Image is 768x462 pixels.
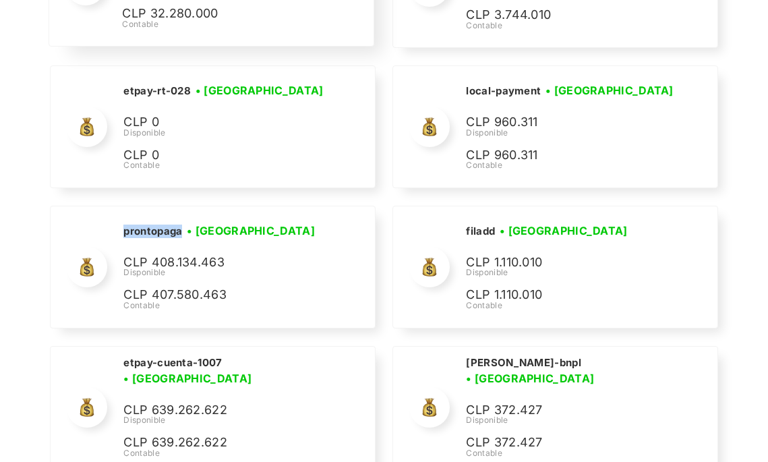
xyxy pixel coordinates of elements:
[123,159,328,171] div: Contable
[123,370,252,386] h3: • [GEOGRAPHIC_DATA]
[466,433,668,453] p: CLP 372.427
[466,159,678,171] div: Contable
[466,356,581,370] h2: [PERSON_NAME]-bnpl
[466,266,668,279] div: Disponible
[123,113,326,132] p: CLP 0
[466,370,594,386] h3: • [GEOGRAPHIC_DATA]
[123,84,191,98] h2: etpay-rt-028
[466,414,701,426] div: Disponible
[123,253,326,272] p: CLP 408.134.463
[466,447,701,459] div: Contable
[122,18,327,30] div: Contable
[123,225,182,238] h2: prontopaga
[466,285,668,305] p: CLP 1.110.010
[123,285,326,305] p: CLP 407.580.463
[545,82,674,98] h3: • [GEOGRAPHIC_DATA]
[466,5,668,25] p: CLP 3.744.010
[123,266,326,279] div: Disponible
[187,223,315,239] h3: • [GEOGRAPHIC_DATA]
[123,401,326,420] p: CLP 639.262.622
[123,127,328,139] div: Disponible
[466,299,668,312] div: Contable
[466,401,668,420] p: CLP 372.427
[466,225,495,238] h2: filadd
[123,433,326,453] p: CLP 639.262.622
[466,84,541,98] h2: local-payment
[123,299,326,312] div: Contable
[123,356,222,370] h2: etpay-cuenta-1007
[196,82,324,98] h3: • [GEOGRAPHIC_DATA]
[500,223,628,239] h3: • [GEOGRAPHIC_DATA]
[466,20,700,32] div: Contable
[466,253,668,272] p: CLP 1.110.010
[122,4,324,24] p: CLP 32.280.000
[123,146,326,165] p: CLP 0
[123,414,358,426] div: Disponible
[466,146,668,165] p: CLP 960.311
[466,127,678,139] div: Disponible
[123,447,358,459] div: Contable
[466,113,668,132] p: CLP 960.311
